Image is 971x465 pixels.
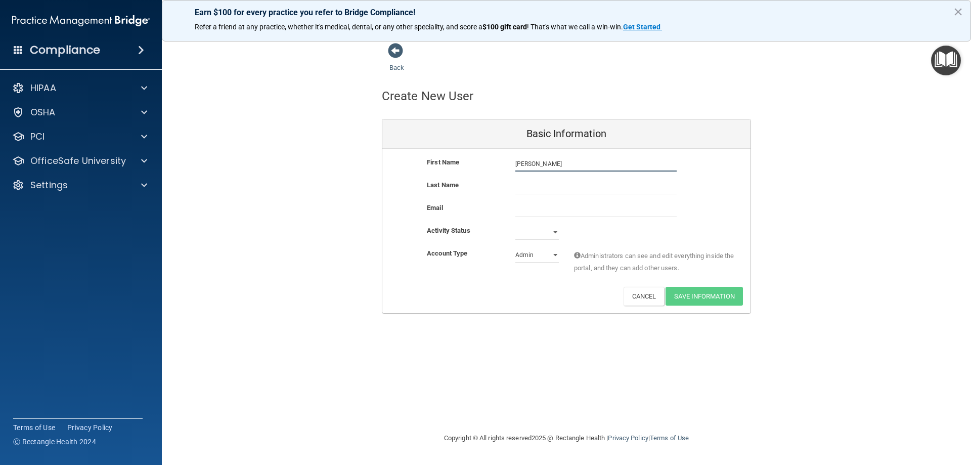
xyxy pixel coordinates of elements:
h4: Create New User [382,90,474,103]
span: ! That's what we call a win-win. [527,23,623,31]
p: HIPAA [30,82,56,94]
a: PCI [12,131,147,143]
div: Basic Information [382,119,751,149]
a: Privacy Policy [608,434,648,442]
p: OfficeSafe University [30,155,126,167]
p: PCI [30,131,45,143]
a: OfficeSafe University [12,155,147,167]
span: Administrators can see and edit everything inside the portal, and they can add other users. [574,250,735,274]
p: OSHA [30,106,56,118]
strong: Get Started [623,23,660,31]
img: PMB logo [12,11,150,31]
b: Last Name [427,181,459,189]
p: Earn $100 for every practice you refer to Bridge Compliance! [195,8,938,17]
button: Cancel [624,287,665,306]
a: Settings [12,179,147,191]
strong: $100 gift card [482,23,527,31]
a: Get Started [623,23,662,31]
span: Ⓒ Rectangle Health 2024 [13,437,96,447]
a: Terms of Use [650,434,689,442]
a: Terms of Use [13,422,55,433]
button: Save Information [666,287,743,306]
b: First Name [427,158,459,166]
a: OSHA [12,106,147,118]
button: Open Resource Center [931,46,961,75]
button: Close [953,4,963,20]
span: Refer a friend at any practice, whether it's medical, dental, or any other speciality, and score a [195,23,482,31]
h4: Compliance [30,43,100,57]
a: HIPAA [12,82,147,94]
p: Settings [30,179,68,191]
a: Privacy Policy [67,422,113,433]
b: Email [427,204,443,212]
a: Back [389,52,404,71]
b: Activity Status [427,227,470,234]
b: Account Type [427,249,467,257]
div: Copyright © All rights reserved 2025 @ Rectangle Health | | [382,422,751,454]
